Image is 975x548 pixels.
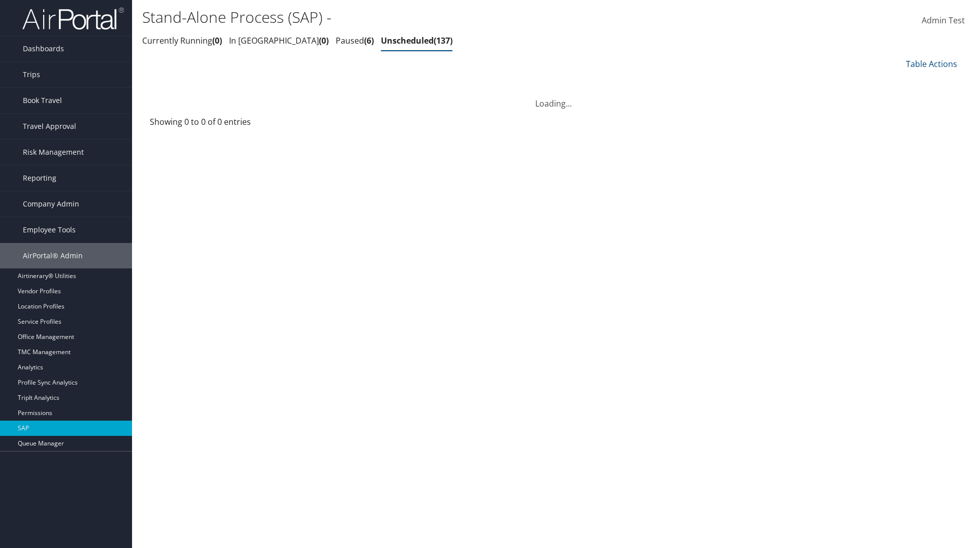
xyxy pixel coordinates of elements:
span: 0 [212,35,222,46]
span: 0 [319,35,329,46]
span: Book Travel [23,88,62,113]
span: 137 [434,35,452,46]
span: 6 [364,35,374,46]
img: airportal-logo.png [22,7,124,30]
span: Trips [23,62,40,87]
span: Admin Test [922,15,965,26]
a: Unscheduled137 [381,35,452,46]
a: In [GEOGRAPHIC_DATA]0 [229,35,329,46]
div: Loading... [142,85,965,110]
span: Reporting [23,165,56,191]
span: Risk Management [23,140,84,165]
span: Dashboards [23,36,64,61]
h1: Stand-Alone Process (SAP) - [142,7,691,28]
a: Table Actions [906,58,957,70]
a: Currently Running0 [142,35,222,46]
a: Paused6 [336,35,374,46]
div: Showing 0 to 0 of 0 entries [150,116,340,133]
span: Employee Tools [23,217,76,243]
a: Admin Test [922,5,965,37]
span: Travel Approval [23,114,76,139]
span: Company Admin [23,191,79,217]
span: AirPortal® Admin [23,243,83,268]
